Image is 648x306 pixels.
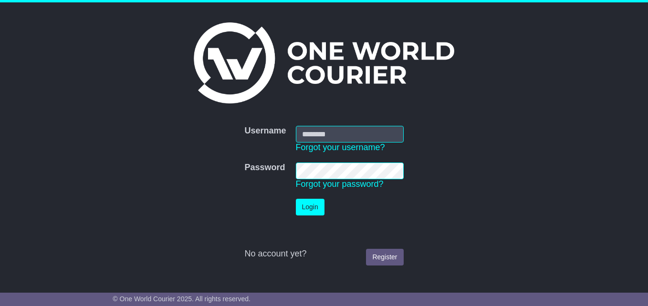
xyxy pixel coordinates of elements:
[296,143,385,152] a: Forgot your username?
[296,199,324,215] button: Login
[366,249,403,265] a: Register
[194,22,454,103] img: One World
[244,249,403,259] div: No account yet?
[113,295,251,303] span: © One World Courier 2025. All rights reserved.
[244,163,285,173] label: Password
[244,126,286,136] label: Username
[296,179,384,189] a: Forgot your password?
